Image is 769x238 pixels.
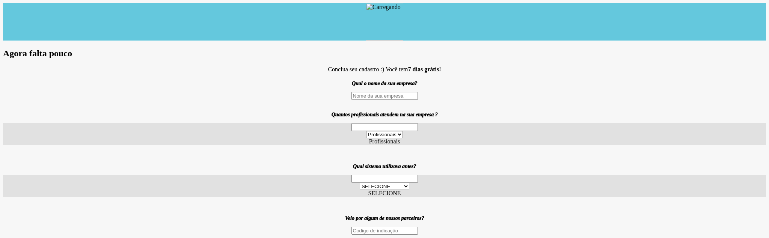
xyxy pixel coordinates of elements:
[3,164,766,170] p: Qual sistema utilizava antes?
[3,48,766,59] h1: Agora falta pouco
[3,66,766,73] p: Conclua seu cadastro :) Você tem
[408,66,441,72] b: 7 dias grátis!
[351,92,418,100] input: Nome da sua empresa
[366,3,403,41] img: Carregando
[368,190,401,196] label: SELECIONE
[3,81,766,87] p: Qual o nome da sua empresa?
[351,227,418,235] input: Codigo de indicação
[369,138,400,145] label: Profissionais
[3,112,766,118] p: Quantos profissionais atendem na sua empresa ?
[3,215,766,221] p: Veio por algum de nossos parceiros?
